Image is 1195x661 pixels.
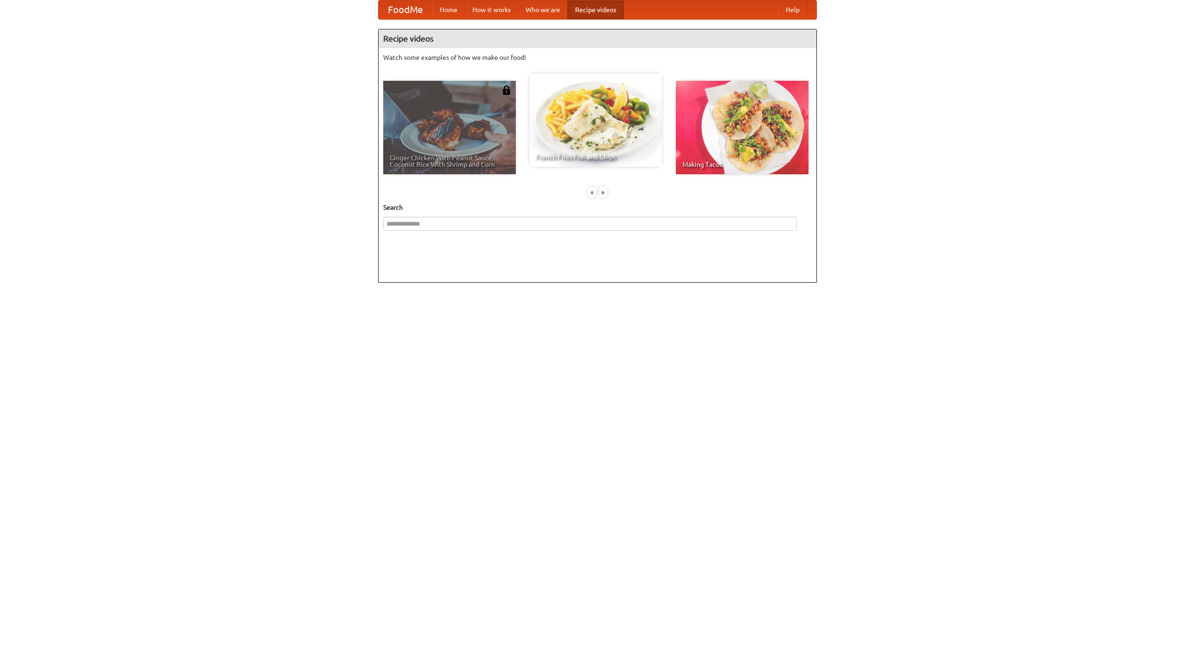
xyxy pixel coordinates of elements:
a: How it works [465,0,518,19]
a: Making Tacos [676,81,808,174]
div: » [599,186,607,198]
a: Recipe videos [568,0,624,19]
p: Watch some examples of how we make our food! [383,53,812,62]
a: Home [432,0,465,19]
h4: Recipe videos [379,29,816,48]
a: FoodMe [379,0,432,19]
div: « [588,186,596,198]
span: Making Tacos [682,161,802,168]
h5: Search [383,203,812,212]
img: 483408.png [502,85,511,95]
a: French Fries Fish and Chips [529,73,662,167]
span: French Fries Fish and Chips [536,154,655,160]
a: Help [778,0,807,19]
a: Who we are [518,0,568,19]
